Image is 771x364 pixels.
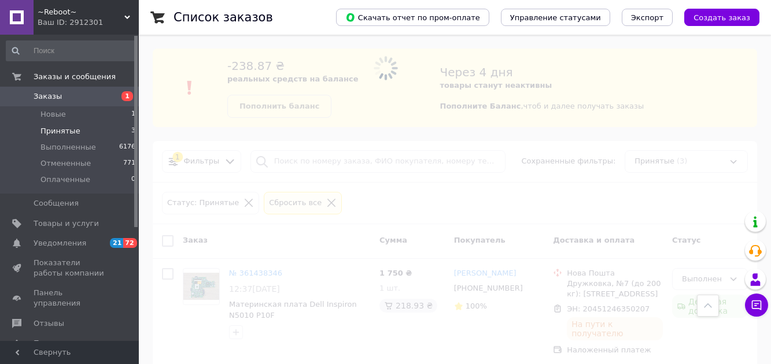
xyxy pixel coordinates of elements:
span: Сообщения [34,198,79,209]
span: Показатели работы компании [34,258,107,278]
span: Оплаченные [40,174,90,185]
span: Экспорт [631,13,663,22]
span: Управление статусами [510,13,601,22]
span: 6176 [119,142,135,153]
a: Создать заказ [673,13,759,21]
span: 72 [123,238,137,248]
input: Поиск [6,40,137,61]
span: 771 [123,158,135,169]
button: Экспорт [622,9,673,26]
span: Выполненные [40,142,96,153]
span: Скачать отчет по пром-оплате [345,12,480,23]
span: Уведомления [34,238,86,248]
span: Отзывы [34,318,64,329]
button: Управление статусами [501,9,610,26]
span: Панель управления [34,288,107,309]
span: 0 [131,174,135,185]
span: 1 [121,91,133,101]
button: Скачать отчет по пром-оплате [336,9,489,26]
span: Товары и услуги [34,218,99,229]
span: Отмененные [40,158,91,169]
span: 21 [110,238,123,248]
span: Заказы [34,91,62,102]
span: 1 [131,109,135,120]
span: ~Reboot~ [38,7,124,17]
button: Чат с покупателем [745,294,768,317]
span: Заказы и сообщения [34,72,116,82]
span: Принятые [40,126,80,136]
span: Создать заказ [693,13,750,22]
span: Новые [40,109,66,120]
button: Создать заказ [684,9,759,26]
h1: Список заказов [174,10,273,24]
span: Покупатели [34,338,81,348]
span: 3 [131,126,135,136]
div: Ваш ID: 2912301 [38,17,139,28]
